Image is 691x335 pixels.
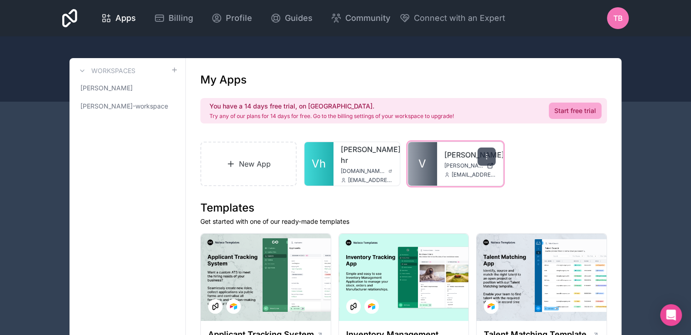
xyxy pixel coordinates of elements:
h1: Templates [200,201,607,215]
span: [EMAIL_ADDRESS][PERSON_NAME][DOMAIN_NAME] [348,177,393,184]
span: [EMAIL_ADDRESS][PERSON_NAME][DOMAIN_NAME] [452,171,496,178]
a: [PERSON_NAME]-hr [341,144,393,166]
a: [PERSON_NAME][DOMAIN_NAME] [444,162,496,169]
a: [DOMAIN_NAME][PERSON_NAME] [341,167,393,175]
a: [PERSON_NAME] [77,80,178,96]
a: Workspaces [77,65,135,76]
span: [DOMAIN_NAME][PERSON_NAME] [341,167,385,175]
a: Apps [94,8,143,28]
span: Guides [285,12,313,25]
a: Vh [304,142,333,186]
span: V [418,157,426,171]
span: Community [345,12,390,25]
a: V [408,142,437,186]
img: Airtable Logo [368,303,375,310]
a: Guides [263,8,320,28]
span: Apps [115,12,136,25]
p: Get started with one of our ready-made templates [200,217,607,226]
a: [PERSON_NAME]-workspace [77,98,178,114]
img: Airtable Logo [230,303,237,310]
span: Profile [226,12,252,25]
h3: Workspaces [91,66,135,75]
span: Billing [169,12,193,25]
a: [PERSON_NAME] [444,149,496,160]
span: [PERSON_NAME][DOMAIN_NAME] [444,162,483,169]
button: Connect with an Expert [399,12,505,25]
h1: My Apps [200,73,247,87]
a: Community [323,8,398,28]
a: New App [200,142,297,186]
span: [PERSON_NAME] [80,84,133,93]
span: [PERSON_NAME]-workspace [80,102,168,111]
a: Profile [204,8,259,28]
img: Airtable Logo [487,303,495,310]
span: Vh [312,157,326,171]
a: Billing [147,8,200,28]
h2: You have a 14 days free trial, on [GEOGRAPHIC_DATA]. [209,102,454,111]
span: Connect with an Expert [414,12,505,25]
a: Start free trial [549,103,602,119]
span: TB [613,13,623,24]
p: Try any of our plans for 14 days for free. Go to the billing settings of your workspace to upgrade! [209,113,454,120]
div: Open Intercom Messenger [660,304,682,326]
